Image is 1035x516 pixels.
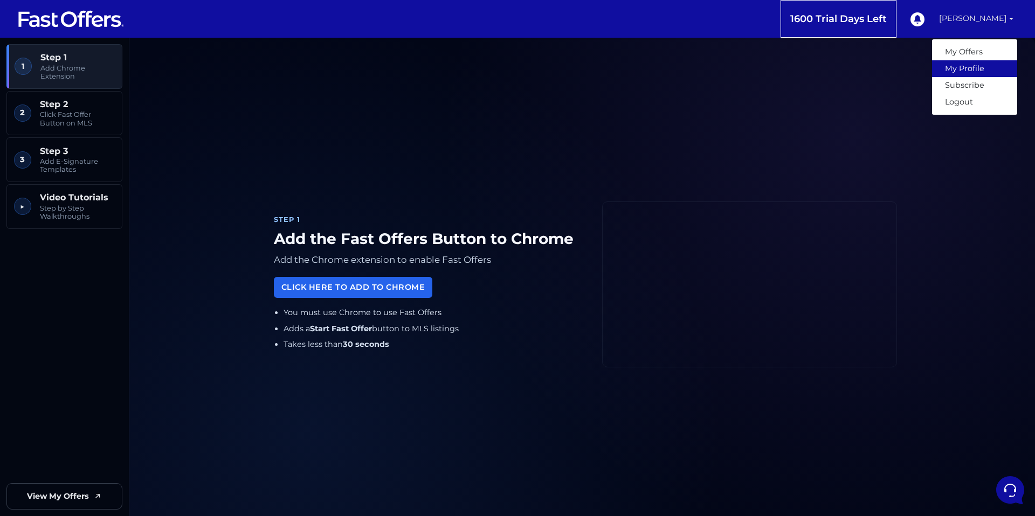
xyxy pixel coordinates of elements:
a: Fast OffersYou:yo[DATE] [13,115,203,147]
a: View My Offers [6,483,122,510]
a: Open Help Center [134,194,198,203]
span: Step 1 [40,52,115,62]
a: See all [174,60,198,69]
strong: Start Fast Offer [310,324,372,333]
a: 1 Step 1 Add Chrome Extension [6,44,122,89]
p: Thank you. We will escalate this matter and have the support team look into it asap. [45,90,171,101]
span: Step by Step Walkthroughs [40,204,115,221]
span: 2 [14,104,31,122]
a: AuraThank you. We will escalate this matter and have the support team look into it asap.[DATE] [13,73,203,106]
li: You must use Chrome to use Fast Offers [284,306,585,319]
span: Fast Offers [45,119,171,130]
span: Add E-Signature Templates [40,157,115,174]
div: [PERSON_NAME] [931,39,1018,115]
span: Video Tutorials [40,192,115,203]
span: Start a Conversation [78,158,151,166]
span: Click Fast Offer Button on MLS [40,110,115,127]
p: Help [167,361,181,371]
a: Logout [932,94,1017,110]
p: [DATE] [177,78,198,87]
span: Add Chrome Extension [40,64,115,81]
button: Start a Conversation [17,151,198,173]
p: [DATE] [177,119,198,129]
a: Click Here to Add to Chrome [274,277,432,298]
li: Adds a button to MLS listings [284,323,585,335]
span: View My Offers [27,490,89,503]
p: Messages [93,361,123,371]
span: Step 2 [40,99,115,109]
h2: Hello [PERSON_NAME] 👋 [9,9,181,43]
a: 2 Step 2 Click Fast Offer Button on MLS [6,91,122,136]
img: dark [25,124,38,137]
a: 3 Step 3 Add E-Signature Templates [6,137,122,182]
h1: Add the Fast Offers Button to Chrome [274,230,585,248]
strong: 30 seconds [343,339,389,349]
a: ▶︎ Video Tutorials Step by Step Walkthroughs [6,184,122,229]
iframe: Customerly Messenger Launcher [994,474,1026,506]
li: Takes less than [284,338,585,351]
input: Search for an Article... [24,218,176,228]
a: My Profile [932,60,1017,77]
button: Help [141,346,207,371]
span: ▶︎ [14,198,31,215]
button: Messages [75,346,141,371]
span: 1 [15,58,32,75]
div: Step 1 [274,214,585,225]
p: Home [32,361,51,371]
span: Your Conversations [17,60,87,69]
span: 3 [14,151,31,169]
span: Step 3 [40,146,115,156]
button: Home [9,346,75,371]
a: Subscribe [932,77,1017,94]
span: Find an Answer [17,194,73,203]
iframe: Fast Offers Chrome Extension [603,202,896,367]
a: 1600 Trial Days Left [781,7,896,31]
img: dark [17,79,39,100]
span: Aura [45,78,171,88]
p: You: yo [45,132,171,143]
a: My Offers [932,44,1017,60]
img: dark [18,124,31,137]
p: Add the Chrome extension to enable Fast Offers [274,252,585,268]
